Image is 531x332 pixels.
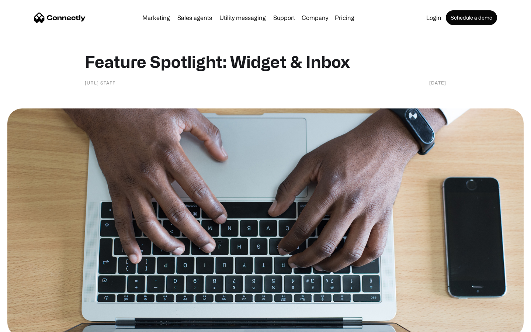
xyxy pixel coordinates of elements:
a: Support [270,15,298,21]
a: Pricing [332,15,357,21]
a: Marketing [139,15,173,21]
ul: Language list [15,319,44,329]
a: Schedule a demo [446,10,497,25]
aside: Language selected: English [7,319,44,329]
div: [DATE] [429,79,446,86]
div: [URL] staff [85,79,115,86]
h1: Feature Spotlight: Widget & Inbox [85,52,446,72]
div: Company [302,13,328,23]
a: Sales agents [174,15,215,21]
a: Login [423,15,444,21]
a: Utility messaging [216,15,269,21]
